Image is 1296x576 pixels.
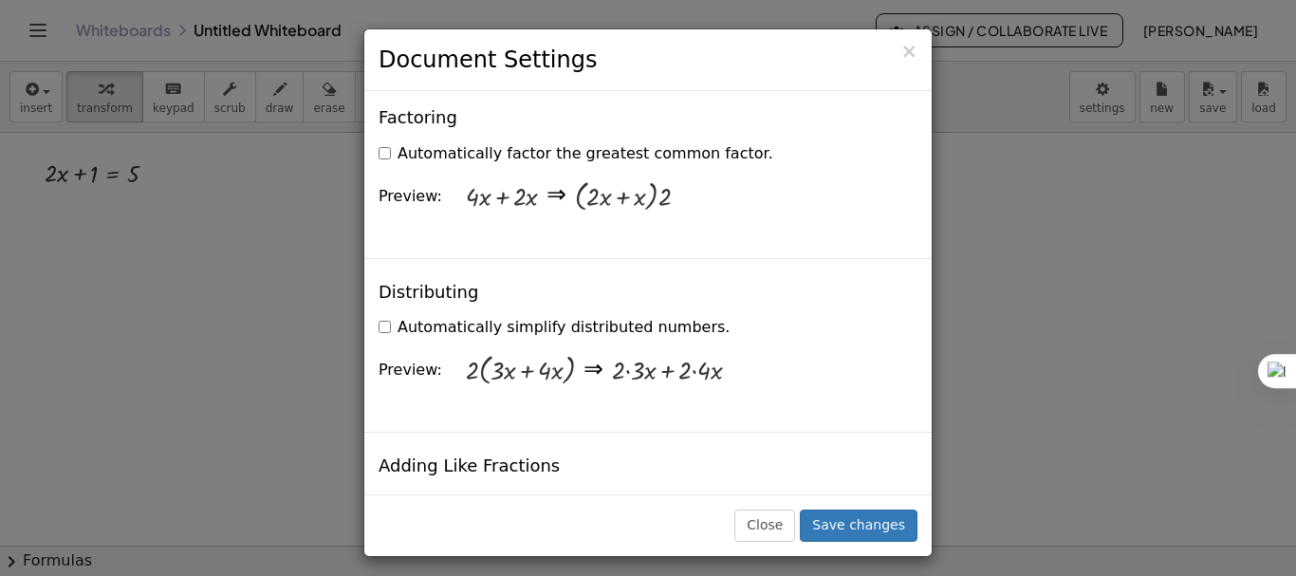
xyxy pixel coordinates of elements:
[379,147,391,159] input: Automatically factor the greatest common factor.
[379,492,725,513] label: Directly add numerators that are numbers.
[379,44,917,76] h3: Document Settings
[900,40,917,63] span: ×
[583,354,603,388] div: ⇒
[546,179,566,214] div: ⇒
[900,42,917,62] button: Close
[379,108,457,127] h4: Factoring
[734,510,795,542] button: Close
[379,361,442,379] span: Preview:
[379,143,773,165] label: Automatically factor the greatest common factor.
[800,510,917,542] button: Save changes
[379,456,560,475] h4: Adding Like Fractions
[379,187,442,205] span: Preview:
[379,321,391,333] input: Automatically simplify distributed numbers.
[379,283,478,302] h4: Distributing
[379,317,730,339] label: Automatically simplify distributed numbers.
